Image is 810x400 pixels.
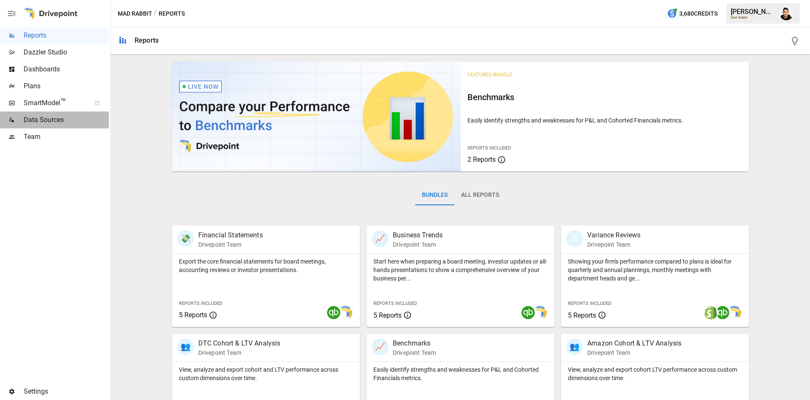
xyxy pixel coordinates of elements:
div: Mad Rabbit [731,16,775,19]
h6: Benchmarks [467,90,742,104]
img: smart model [728,306,741,319]
p: Start here when preparing a board meeting, investor updates or all-hands presentations to show a ... [373,257,548,283]
p: Drivepoint Team [393,240,443,249]
span: Dazzler Studio [24,47,109,57]
div: 💸 [177,230,194,247]
p: Benchmarks [393,338,436,348]
span: Reports Included [467,145,511,151]
span: 5 Reports [179,311,207,319]
img: quickbooks [521,306,535,319]
span: 5 Reports [568,311,596,319]
button: Mad Rabbit [118,8,152,19]
div: [PERSON_NAME] [731,8,775,16]
img: Francisco Sanchez [780,7,793,20]
p: Amazon Cohort & LTV Analysis [587,338,681,348]
span: Dashboards [24,64,109,74]
span: 2 Reports [467,155,496,163]
span: Settings [24,386,109,397]
span: Reports Included [568,301,611,306]
img: shopify [704,306,718,319]
span: Reports [24,30,109,41]
div: / [154,8,157,19]
span: Reports Included [373,301,417,306]
p: Easily identify strengths and weaknesses for P&L and Cohorted Financials metrics. [467,116,742,125]
p: Drivepoint Team [393,348,436,357]
img: video thumbnail [172,62,461,171]
span: 3,680 Credits [679,8,718,19]
p: Business Trends [393,230,443,240]
span: Featured Bundle [467,72,512,78]
div: 👥 [566,338,583,355]
p: DTC Cohort & LTV Analysis [198,338,281,348]
img: quickbooks [716,306,729,319]
div: 👥 [177,338,194,355]
span: SmartModel [24,98,85,108]
button: Bundles [415,185,454,205]
button: 3,680Credits [664,6,721,22]
p: Drivepoint Team [198,240,263,249]
p: View, analyze and export cohort LTV performance across custom dimensions over time. [568,365,742,382]
span: Team [24,132,109,142]
div: Reports [135,36,159,44]
span: Data Sources [24,115,109,125]
p: View, analyze and export cohort and LTV performance across custom dimensions over time. [179,365,353,382]
span: ™ [60,97,66,107]
p: Drivepoint Team [198,348,281,357]
p: Easily identify strengths and weaknesses for P&L and Cohorted Financials metrics. [373,365,548,382]
img: smart model [339,306,352,319]
span: Reports Included [179,301,222,306]
p: Drivepoint Team [587,348,681,357]
img: smart model [533,306,547,319]
span: Plans [24,81,109,91]
button: All Reports [454,185,506,205]
div: 🗓 [566,230,583,247]
p: Variance Reviews [587,230,640,240]
div: 📈 [372,338,389,355]
p: Showing your firm's performance compared to plans is ideal for quarterly and annual plannings, mo... [568,257,742,283]
button: Francisco Sanchez [775,2,798,25]
span: 5 Reports [373,311,402,319]
div: 📈 [372,230,389,247]
p: Export the core financial statements for board meetings, accounting reviews or investor presentat... [179,257,353,274]
img: quickbooks [327,306,340,319]
p: Drivepoint Team [587,240,640,249]
p: Financial Statements [198,230,263,240]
